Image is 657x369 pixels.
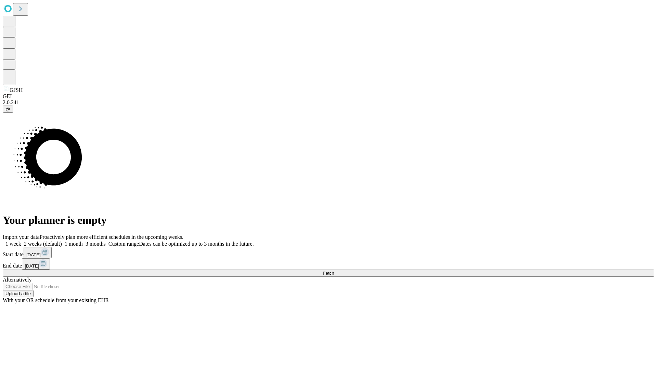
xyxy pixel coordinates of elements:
span: Custom range [108,241,139,247]
span: 1 month [65,241,83,247]
span: 1 week [5,241,21,247]
span: With your OR schedule from your existing EHR [3,297,109,303]
button: Upload a file [3,290,34,297]
span: 2 weeks (default) [24,241,62,247]
span: [DATE] [25,263,39,269]
span: Fetch [323,271,334,276]
span: @ [5,107,10,112]
button: Fetch [3,270,654,277]
span: Import your data [3,234,40,240]
span: 3 months [86,241,106,247]
span: Proactively plan more efficient schedules in the upcoming weeks. [40,234,183,240]
span: [DATE] [26,252,41,257]
h1: Your planner is empty [3,214,654,227]
div: End date [3,258,654,270]
button: [DATE] [22,258,50,270]
button: @ [3,106,13,113]
span: GJSH [10,87,23,93]
button: [DATE] [24,247,52,258]
div: GEI [3,93,654,99]
span: Dates can be optimized up to 3 months in the future. [139,241,254,247]
div: Start date [3,247,654,258]
div: 2.0.241 [3,99,654,106]
span: Alternatively [3,277,31,283]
